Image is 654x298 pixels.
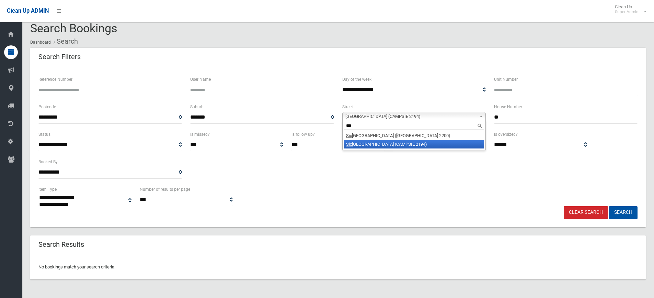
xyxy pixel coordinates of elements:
label: Suburb [190,103,204,111]
header: Search Filters [30,50,89,64]
li: Search [52,35,78,48]
label: Is oversized? [494,131,518,138]
header: Search Results [30,238,92,251]
li: [GEOGRAPHIC_DATA] (CAMPSIE 2194) [344,140,484,148]
label: House Number [494,103,522,111]
li: [GEOGRAPHIC_DATA] ([GEOGRAPHIC_DATA] 2200) [344,131,484,140]
label: Item Type [38,186,57,193]
a: Dashboard [30,40,51,45]
span: [GEOGRAPHIC_DATA] (CAMPSIE 2194) [345,112,477,121]
div: No bookings match your search criteria. [30,255,646,279]
label: Is follow up? [291,131,315,138]
label: Reference Number [38,76,72,83]
label: Is missed? [190,131,210,138]
span: Clean Up [611,4,645,14]
a: Clear Search [564,206,608,219]
button: Search [609,206,638,219]
label: Status [38,131,50,138]
small: Super Admin [615,9,639,14]
label: Day of the week [342,76,371,83]
label: Postcode [38,103,56,111]
label: Unit Number [494,76,518,83]
em: Six [346,142,352,147]
span: Clean Up ADMIN [7,8,49,14]
label: Number of results per page [140,186,190,193]
span: Search Bookings [30,21,117,35]
label: User Name [190,76,211,83]
label: Booked By [38,158,58,166]
em: Six [346,133,352,138]
label: Street [342,103,353,111]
